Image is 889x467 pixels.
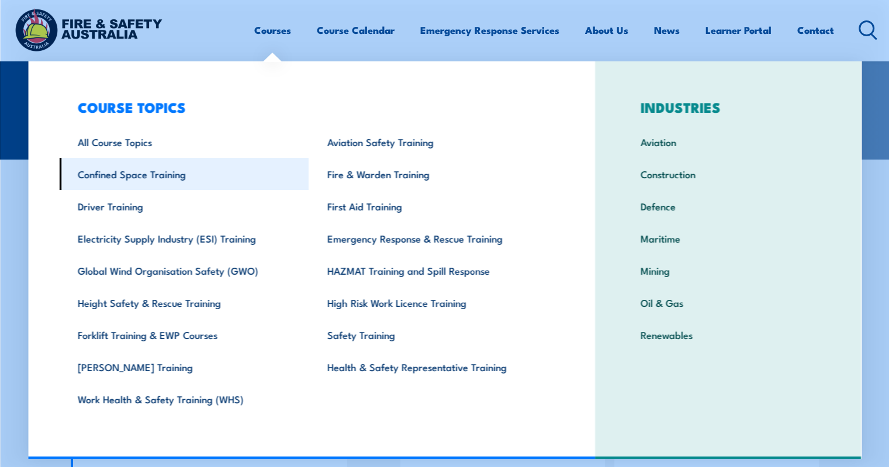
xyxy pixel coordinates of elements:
a: HAZMAT Training and Spill Response [309,254,558,286]
a: High Risk Work Licence Training [309,286,558,319]
a: Defence [622,190,834,222]
a: Forklift Training & EWP Courses [59,319,309,351]
a: Construction [622,158,834,190]
a: First Aid Training [309,190,558,222]
a: Aviation [622,126,834,158]
a: [PERSON_NAME] Training [59,351,309,383]
a: Fire & Warden Training [309,158,558,190]
a: Emergency Response & Rescue Training [309,222,558,254]
h3: COURSE TOPICS [59,99,558,115]
a: Health & Safety Representative Training [309,351,558,383]
a: Global Wind Organisation Safety (GWO) [59,254,309,286]
a: Driver Training [59,190,309,222]
a: Courses [254,15,291,46]
a: Work Health & Safety Training (WHS) [59,383,309,415]
a: About Us [585,15,628,46]
a: Safety Training [309,319,558,351]
a: Learner Portal [705,15,772,46]
a: Contact [797,15,834,46]
a: Oil & Gas [622,286,834,319]
a: News [654,15,680,46]
a: Mining [622,254,834,286]
a: Height Safety & Rescue Training [59,286,309,319]
a: Maritime [622,222,834,254]
a: All Course Topics [59,126,309,158]
a: Course Calendar [317,15,395,46]
a: Renewables [622,319,834,351]
a: Electricity Supply Industry (ESI) Training [59,222,309,254]
a: Confined Space Training [59,158,309,190]
a: Emergency Response Services [420,15,559,46]
a: Aviation Safety Training [309,126,558,158]
h3: INDUSTRIES [622,99,834,115]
